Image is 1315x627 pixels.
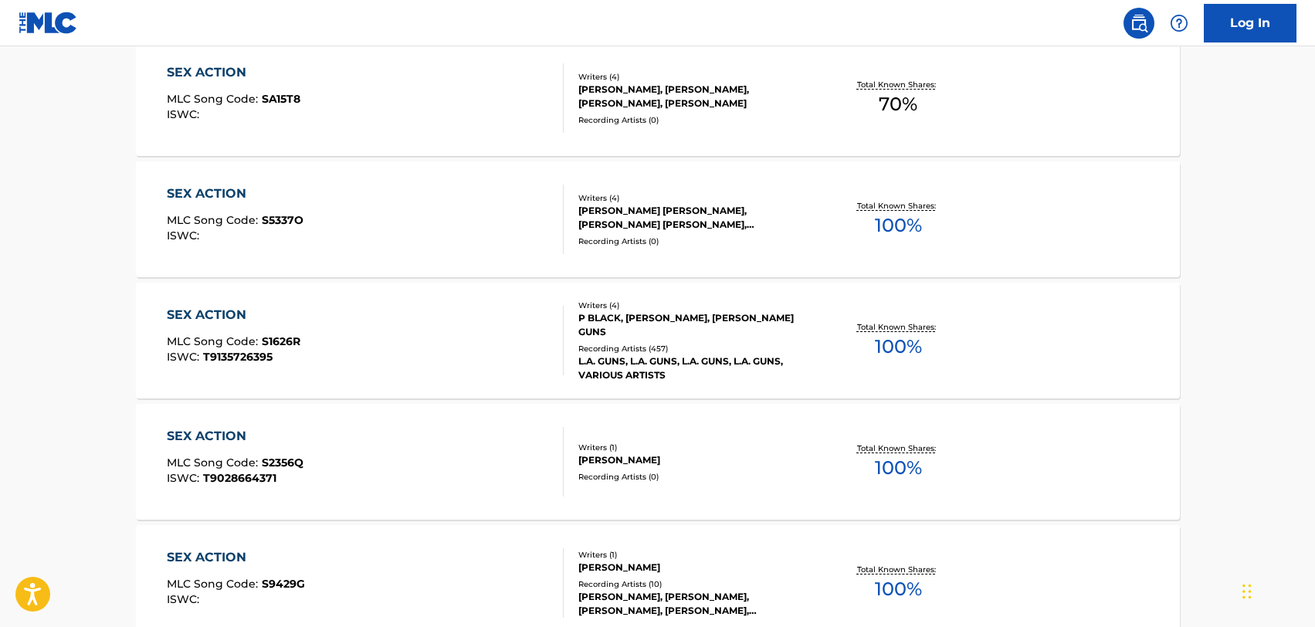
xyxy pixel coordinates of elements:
[578,354,812,382] div: L.A. GUNS, L.A. GUNS, L.A. GUNS, L.A. GUNS, VARIOUS ARTISTS
[578,578,812,590] div: Recording Artists ( 10 )
[578,561,812,574] div: [PERSON_NAME]
[167,548,305,567] div: SEX ACTION
[262,213,303,227] span: S5337O
[875,454,922,482] span: 100 %
[262,577,305,591] span: S9429G
[203,471,276,485] span: T9028664371
[857,321,940,333] p: Total Known Shares:
[879,90,917,118] span: 70 %
[578,311,812,339] div: P BLACK, [PERSON_NAME], [PERSON_NAME] GUNS
[136,40,1180,156] a: SEX ACTIONMLC Song Code:SA15T8ISWC:Writers (4)[PERSON_NAME], [PERSON_NAME], [PERSON_NAME], [PERSO...
[203,350,273,364] span: T9135726395
[578,442,812,453] div: Writers ( 1 )
[136,283,1180,398] a: SEX ACTIONMLC Song Code:S1626RISWC:T9135726395Writers (4)P BLACK, [PERSON_NAME], [PERSON_NAME] GU...
[578,204,812,232] div: [PERSON_NAME] [PERSON_NAME], [PERSON_NAME] [PERSON_NAME], [PERSON_NAME], [PERSON_NAME]-[PERSON_NAME]
[167,334,262,348] span: MLC Song Code :
[578,549,812,561] div: Writers ( 1 )
[167,471,203,485] span: ISWC :
[19,12,78,34] img: MLC Logo
[1124,8,1154,39] a: Public Search
[136,161,1180,277] a: SEX ACTIONMLC Song Code:S5337OISWC:Writers (4)[PERSON_NAME] [PERSON_NAME], [PERSON_NAME] [PERSON_...
[1204,4,1296,42] a: Log In
[167,456,262,469] span: MLC Song Code :
[875,333,922,361] span: 100 %
[578,192,812,204] div: Writers ( 4 )
[875,212,922,239] span: 100 %
[167,592,203,606] span: ISWC :
[578,83,812,110] div: [PERSON_NAME], [PERSON_NAME], [PERSON_NAME], [PERSON_NAME]
[578,453,812,467] div: [PERSON_NAME]
[1164,8,1195,39] div: Help
[1130,14,1148,32] img: search
[167,213,262,227] span: MLC Song Code :
[857,79,940,90] p: Total Known Shares:
[578,590,812,618] div: [PERSON_NAME], [PERSON_NAME], [PERSON_NAME], [PERSON_NAME], [PERSON_NAME]
[167,577,262,591] span: MLC Song Code :
[167,107,203,121] span: ISWC :
[1238,553,1315,627] iframe: Chat Widget
[1242,568,1252,615] div: Drag
[262,456,303,469] span: S2356Q
[167,92,262,106] span: MLC Song Code :
[857,564,940,575] p: Total Known Shares:
[167,229,203,242] span: ISWC :
[1170,14,1188,32] img: help
[167,350,203,364] span: ISWC :
[262,334,300,348] span: S1626R
[167,185,303,203] div: SEX ACTION
[578,300,812,311] div: Writers ( 4 )
[578,114,812,126] div: Recording Artists ( 0 )
[857,442,940,454] p: Total Known Shares:
[167,63,300,82] div: SEX ACTION
[578,343,812,354] div: Recording Artists ( 457 )
[578,236,812,247] div: Recording Artists ( 0 )
[167,427,303,446] div: SEX ACTION
[167,306,300,324] div: SEX ACTION
[875,575,922,603] span: 100 %
[857,200,940,212] p: Total Known Shares:
[136,404,1180,520] a: SEX ACTIONMLC Song Code:S2356QISWC:T9028664371Writers (1)[PERSON_NAME]Recording Artists (0)Total ...
[262,92,300,106] span: SA15T8
[578,71,812,83] div: Writers ( 4 )
[578,471,812,483] div: Recording Artists ( 0 )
